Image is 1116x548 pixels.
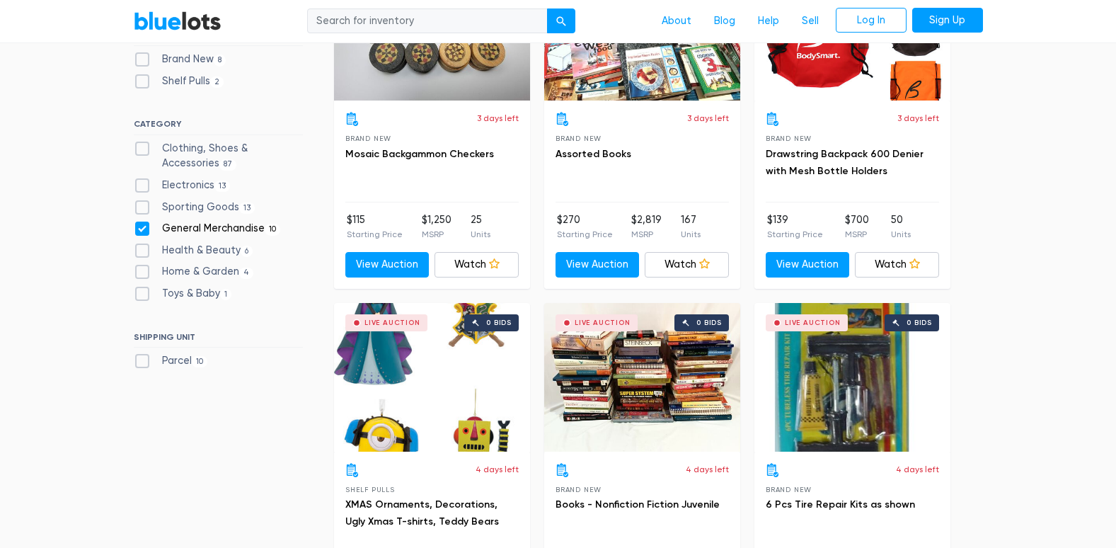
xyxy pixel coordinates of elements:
[347,228,403,241] p: Starting Price
[766,252,850,278] a: View Auction
[134,286,232,302] label: Toys & Baby
[486,319,512,326] div: 0 bids
[855,252,939,278] a: Watch
[347,212,403,241] li: $115
[134,74,224,89] label: Shelf Pulls
[766,498,915,510] a: 6 Pcs Tire Repair Kits as shown
[845,228,869,241] p: MSRP
[785,319,841,326] div: Live Auction
[754,303,950,452] a: Live Auction 0 bids
[907,319,932,326] div: 0 bids
[556,148,631,160] a: Assorted Books
[650,8,703,35] a: About
[575,319,631,326] div: Live Auction
[556,252,640,278] a: View Auction
[556,135,602,142] span: Brand New
[891,228,911,241] p: Units
[345,252,430,278] a: View Auction
[471,212,490,241] li: 25
[766,148,924,177] a: Drawstring Backpack 600 Denier with Mesh Bottle Holders
[747,8,790,35] a: Help
[896,463,939,476] p: 4 days left
[631,228,662,241] p: MSRP
[345,135,391,142] span: Brand New
[134,178,231,193] label: Electronics
[557,228,613,241] p: Starting Price
[696,319,722,326] div: 0 bids
[345,498,499,527] a: XMAS Ornaments, Decorations, Ugly Xmas T-shirts, Teddy Bears
[239,268,254,279] span: 4
[422,212,451,241] li: $1,250
[241,246,253,257] span: 6
[220,289,232,300] span: 1
[219,159,237,171] span: 87
[556,486,602,493] span: Brand New
[897,112,939,125] p: 3 days left
[891,212,911,241] li: 50
[631,212,662,241] li: $2,819
[766,486,812,493] span: Brand New
[134,264,254,280] label: Home & Garden
[686,463,729,476] p: 4 days left
[134,221,281,236] label: General Merchandise
[687,112,729,125] p: 3 days left
[307,8,548,34] input: Search for inventory
[334,303,530,452] a: Live Auction 0 bids
[766,135,812,142] span: Brand New
[912,8,983,33] a: Sign Up
[134,141,303,171] label: Clothing, Shoes & Accessories
[134,119,303,135] h6: CATEGORY
[557,212,613,241] li: $270
[544,303,740,452] a: Live Auction 0 bids
[345,148,494,160] a: Mosaic Backgammon Checkers
[681,228,701,241] p: Units
[265,224,281,235] span: 10
[845,212,869,241] li: $700
[645,252,729,278] a: Watch
[681,212,701,241] li: 167
[836,8,907,33] a: Log In
[192,356,208,367] span: 10
[767,228,823,241] p: Starting Price
[767,212,823,241] li: $139
[364,319,420,326] div: Live Auction
[703,8,747,35] a: Blog
[476,463,519,476] p: 4 days left
[134,243,253,258] label: Health & Beauty
[471,228,490,241] p: Units
[239,202,255,214] span: 13
[435,252,519,278] a: Watch
[422,228,451,241] p: MSRP
[134,353,208,369] label: Parcel
[134,11,222,31] a: BlueLots
[345,486,395,493] span: Shelf Pulls
[134,200,255,215] label: Sporting Goods
[214,181,231,192] span: 13
[134,332,303,348] h6: SHIPPING UNIT
[477,112,519,125] p: 3 days left
[134,52,226,67] label: Brand New
[214,55,226,66] span: 8
[790,8,830,35] a: Sell
[210,76,224,88] span: 2
[556,498,720,510] a: Books - Nonfiction Fiction Juvenile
